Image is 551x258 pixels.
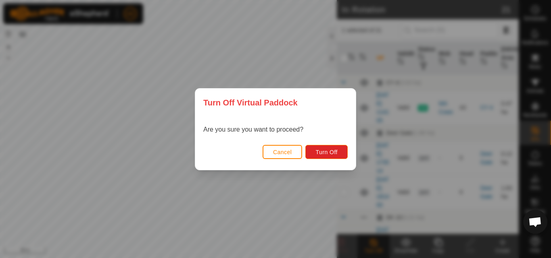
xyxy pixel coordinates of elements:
a: Open chat [523,210,547,234]
button: Turn Off [305,145,348,159]
span: Turn Off Virtual Paddock [203,97,298,109]
span: Cancel [273,149,292,155]
p: Are you sure you want to proceed? [203,125,303,134]
span: Turn Off [315,149,338,155]
button: Cancel [263,145,303,159]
